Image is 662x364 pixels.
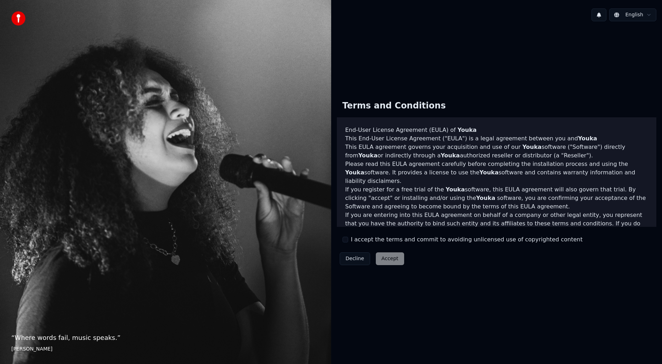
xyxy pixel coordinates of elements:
[441,152,460,159] span: Youka
[11,11,26,26] img: youka
[345,185,648,211] p: If you register for a free trial of the software, this EULA agreement will also govern that trial...
[476,195,495,201] span: Youka
[480,169,499,176] span: Youka
[11,333,320,343] p: “ Where words fail, music speaks. ”
[11,346,320,353] footer: [PERSON_NAME]
[345,143,648,160] p: This EULA agreement governs your acquisition and use of our software ("Software") directly from o...
[345,134,648,143] p: This End-User License Agreement ("EULA") is a legal agreement between you and
[358,152,378,159] span: Youka
[578,135,597,142] span: Youka
[345,160,648,185] p: Please read this EULA agreement carefully before completing the installation process and using th...
[522,144,542,150] span: Youka
[446,186,465,193] span: Youka
[345,169,364,176] span: Youka
[340,252,370,265] button: Decline
[337,95,452,117] div: Terms and Conditions
[345,126,648,134] h3: End-User License Agreement (EULA) of
[351,235,583,244] label: I accept the terms and commit to avoiding unlicensed use of copyrighted content
[345,211,648,245] p: If you are entering into this EULA agreement on behalf of a company or other legal entity, you re...
[458,127,477,133] span: Youka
